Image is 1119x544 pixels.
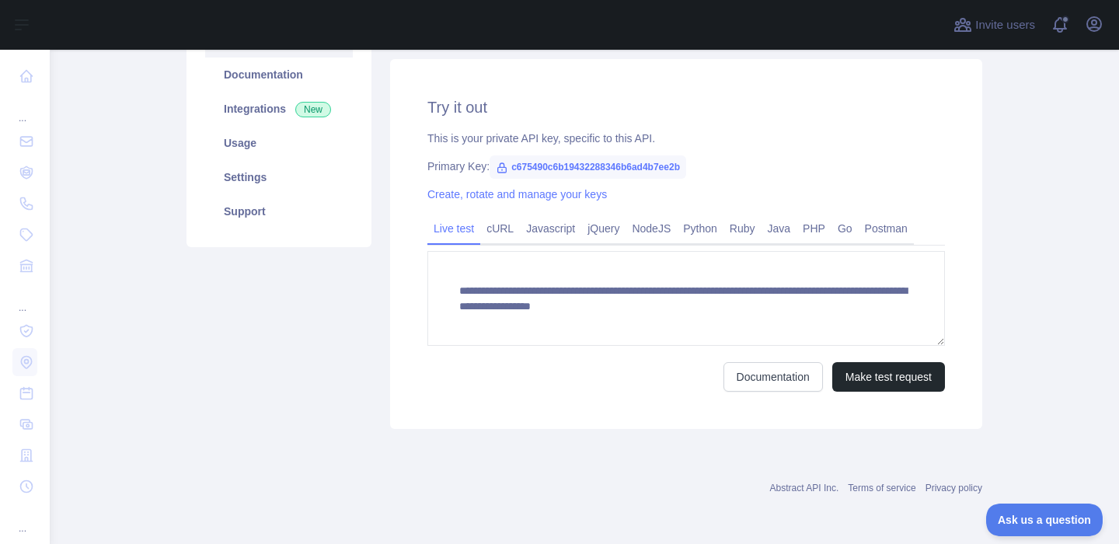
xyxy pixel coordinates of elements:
[480,216,520,241] a: cURL
[295,102,331,117] span: New
[427,131,945,146] div: This is your private API key, specific to this API.
[205,58,353,92] a: Documentation
[12,504,37,535] div: ...
[950,12,1038,37] button: Invite users
[926,483,982,493] a: Privacy policy
[677,216,723,241] a: Python
[520,216,581,241] a: Javascript
[626,216,677,241] a: NodeJS
[205,160,353,194] a: Settings
[581,216,626,241] a: jQuery
[205,194,353,228] a: Support
[723,362,823,392] a: Documentation
[490,155,686,179] span: c675490c6b19432288346b6ad4b7ee2b
[205,92,353,126] a: Integrations New
[427,96,945,118] h2: Try it out
[831,216,859,241] a: Go
[797,216,831,241] a: PHP
[12,283,37,314] div: ...
[12,93,37,124] div: ...
[986,504,1103,536] iframe: Toggle Customer Support
[427,159,945,174] div: Primary Key:
[859,216,914,241] a: Postman
[427,188,607,201] a: Create, rotate and manage your keys
[832,362,945,392] button: Make test request
[205,126,353,160] a: Usage
[723,216,762,241] a: Ruby
[770,483,839,493] a: Abstract API Inc.
[848,483,915,493] a: Terms of service
[975,16,1035,34] span: Invite users
[427,216,480,241] a: Live test
[762,216,797,241] a: Java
